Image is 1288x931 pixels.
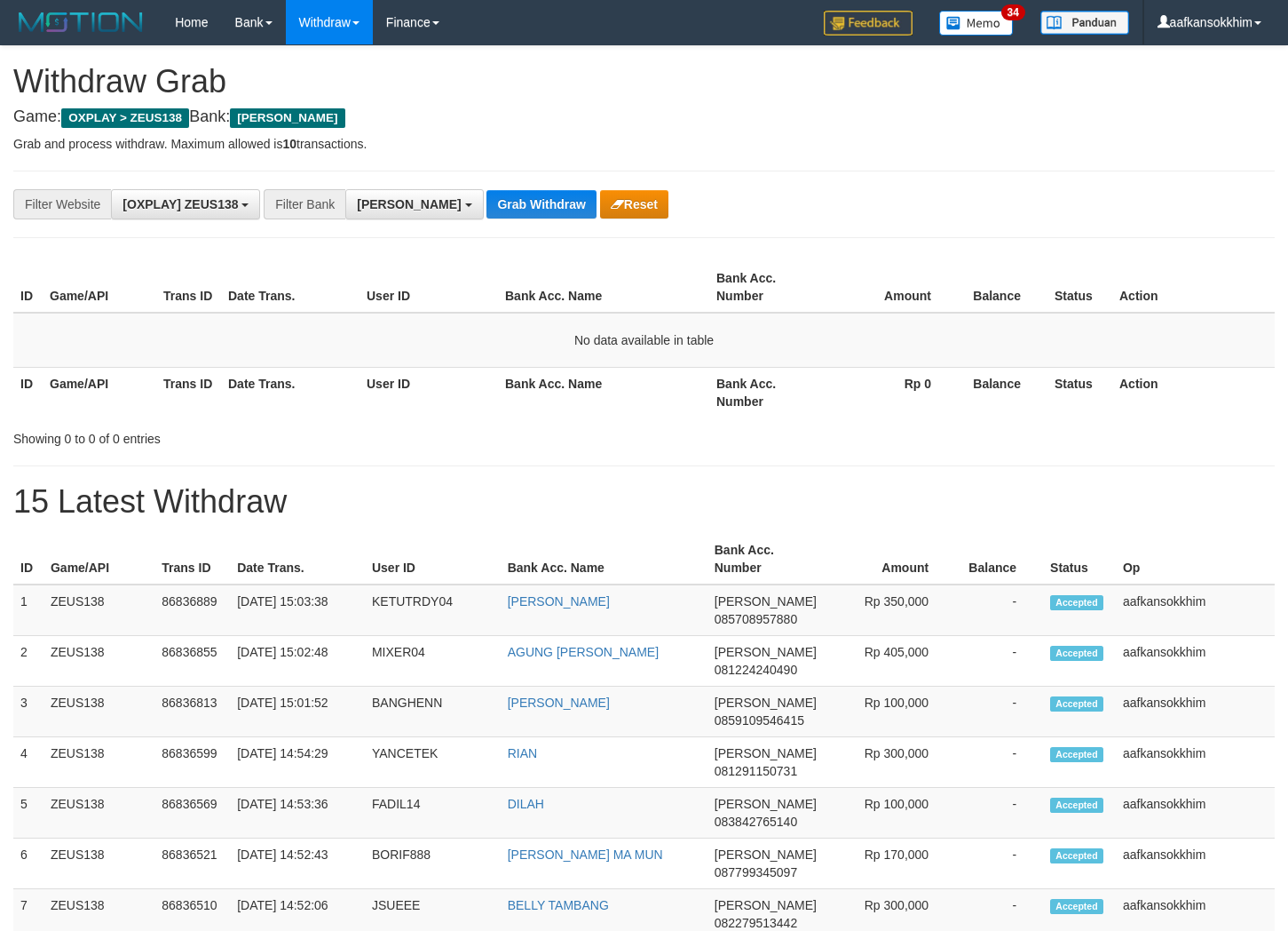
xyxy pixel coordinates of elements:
td: 86836599 [154,737,230,788]
th: Game/API [43,262,156,313]
a: [PERSON_NAME] MA MUN [508,847,663,862]
a: DILAH [508,797,544,811]
td: [DATE] 15:03:38 [230,585,365,636]
td: BANGHENN [365,687,501,737]
td: Rp 405,000 [824,636,955,687]
th: ID [13,367,43,418]
td: Rp 100,000 [824,687,955,737]
button: [PERSON_NAME] [345,189,483,219]
th: ID [13,262,43,313]
th: Game/API [43,367,156,418]
button: Grab Withdraw [486,190,596,219]
span: [PERSON_NAME] [715,594,817,609]
td: ZEUS138 [43,636,154,687]
th: Status [1047,367,1112,418]
td: KETUTRDY04 [365,585,501,636]
td: 86836813 [154,687,230,737]
td: [DATE] 14:54:29 [230,737,365,788]
img: Button%20Memo.svg [939,11,1014,36]
td: Rp 100,000 [824,788,955,839]
th: Trans ID [156,367,221,418]
button: [OXPLAY] ZEUS138 [111,189,260,219]
th: Op [1116,534,1275,585]
span: [PERSON_NAME] [715,746,817,760]
td: 86836569 [154,788,230,839]
td: 4 [13,737,43,788]
span: Copy 085708957880 to clipboard [715,612,797,626]
th: Balance [958,367,1047,418]
span: [PERSON_NAME] [230,108,344,128]
span: Accepted [1050,747,1103,762]
th: Game/API [43,534,154,585]
td: ZEUS138 [43,585,154,636]
td: BORIF888 [365,839,501,889]
th: Amount [823,262,958,313]
td: aafkansokkhim [1116,585,1275,636]
div: Filter Bank [264,189,345,219]
div: Filter Website [13,189,111,219]
td: aafkansokkhim [1116,687,1275,737]
td: - [955,737,1043,788]
td: 86836889 [154,585,230,636]
td: aafkansokkhim [1116,788,1275,839]
th: Bank Acc. Name [501,534,707,585]
th: Bank Acc. Number [707,534,824,585]
th: Date Trans. [221,262,360,313]
td: FADIL14 [365,788,501,839]
th: Trans ID [154,534,230,585]
th: Bank Acc. Name [498,262,709,313]
span: Copy 081224240490 to clipboard [715,663,797,677]
th: User ID [360,367,498,418]
span: Accepted [1050,646,1103,661]
h1: 15 Latest Withdraw [13,484,1275,520]
th: Status [1047,262,1112,313]
span: [PERSON_NAME] [715,696,817,710]
td: - [955,839,1043,889]
a: [PERSON_NAME] [508,594,610,609]
span: Accepted [1050,696,1103,712]
td: 86836855 [154,636,230,687]
span: Accepted [1050,899,1103,914]
span: Copy 083842765140 to clipboard [715,815,797,829]
a: [PERSON_NAME] [508,696,610,710]
th: Rp 0 [823,367,958,418]
th: Date Trans. [221,367,360,418]
span: Accepted [1050,848,1103,863]
td: 2 [13,636,43,687]
td: Rp 300,000 [824,737,955,788]
th: Balance [958,262,1047,313]
td: 1 [13,585,43,636]
th: ID [13,534,43,585]
span: Copy 082279513442 to clipboard [715,916,797,930]
th: Amount [824,534,955,585]
th: Bank Acc. Number [709,262,823,313]
th: User ID [365,534,501,585]
span: Accepted [1050,595,1103,610]
h4: Game: Bank: [13,108,1275,126]
img: Feedback.jpg [824,11,913,36]
td: 6 [13,839,43,889]
td: aafkansokkhim [1116,737,1275,788]
td: ZEUS138 [43,687,154,737]
th: Trans ID [156,262,221,313]
td: [DATE] 14:53:36 [230,788,365,839]
td: aafkansokkhim [1116,636,1275,687]
td: YANCETEK [365,737,501,788]
td: 5 [13,788,43,839]
td: [DATE] 14:52:43 [230,839,365,889]
strong: 10 [282,137,296,151]
div: Showing 0 to 0 of 0 entries [13,423,524,448]
td: 3 [13,687,43,737]
span: OXPLAY > ZEUS138 [61,108,189,128]
td: [DATE] 15:01:52 [230,687,365,737]
td: - [955,636,1043,687]
td: - [955,585,1043,636]
th: Status [1043,534,1116,585]
button: Reset [600,190,668,219]
a: BELLY TAMBANG [508,898,609,912]
td: MIXER04 [365,636,501,687]
td: - [955,687,1043,737]
span: Copy 0859109546415 to clipboard [715,713,804,728]
span: [OXPLAY] ZEUS138 [122,197,238,211]
span: [PERSON_NAME] [715,847,817,862]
